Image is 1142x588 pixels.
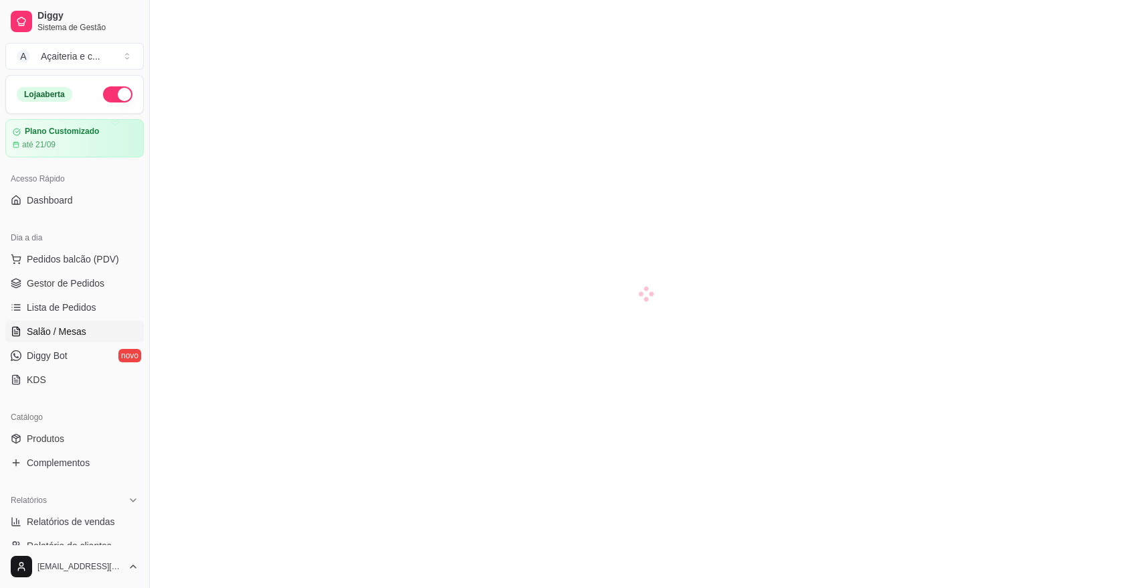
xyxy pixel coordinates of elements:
span: Lista de Pedidos [27,301,96,314]
button: Alterar Status [103,86,132,102]
span: Diggy [37,10,138,22]
a: Gestor de Pedidos [5,273,144,294]
span: [EMAIL_ADDRESS][DOMAIN_NAME] [37,561,122,572]
span: Relatórios [11,495,47,506]
span: Salão / Mesas [27,325,86,338]
span: Relatórios de vendas [27,515,115,528]
div: Catálogo [5,407,144,428]
button: Select a team [5,43,144,70]
a: Relatório de clientes [5,535,144,557]
a: KDS [5,369,144,390]
a: Salão / Mesas [5,321,144,342]
div: Acesso Rápido [5,168,144,190]
span: Complementos [27,456,90,469]
div: Loja aberta [17,87,72,102]
button: [EMAIL_ADDRESS][DOMAIN_NAME] [5,550,144,583]
span: Gestor de Pedidos [27,277,104,290]
div: Dia a dia [5,227,144,248]
a: Dashboard [5,190,144,211]
a: DiggySistema de Gestão [5,5,144,38]
article: Plano Customizado [25,127,99,137]
a: Complementos [5,452,144,473]
span: A [17,50,30,63]
span: Sistema de Gestão [37,22,138,33]
a: Relatórios de vendas [5,511,144,532]
button: Pedidos balcão (PDV) [5,248,144,270]
a: Lista de Pedidos [5,297,144,318]
span: Diggy Bot [27,349,68,362]
a: Diggy Botnovo [5,345,144,366]
span: Dashboard [27,194,73,207]
a: Produtos [5,428,144,449]
span: Produtos [27,432,64,445]
a: Plano Customizadoaté 21/09 [5,119,144,157]
article: até 21/09 [22,139,56,150]
span: Relatório de clientes [27,539,112,553]
span: Pedidos balcão (PDV) [27,252,119,266]
span: KDS [27,373,46,386]
div: Açaiteria e c ... [41,50,100,63]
